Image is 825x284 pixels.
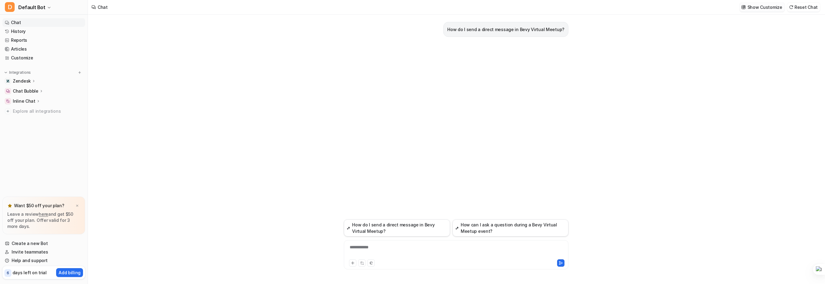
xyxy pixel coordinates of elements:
span: Default Bot [18,3,45,12]
a: Chat [2,18,85,27]
p: Leave a review and get $50 off your plan. Offer valid for 3 more days. [7,211,80,229]
p: How do I send a direct message in Bevy Virtual Meetup? [447,26,564,33]
a: Create a new Bot [2,239,85,248]
img: Inline Chat [6,99,10,103]
p: Zendesk [13,78,31,84]
button: How can I ask a question during a Bevy Virtual Meetup event? [452,219,568,236]
img: expand menu [4,70,8,75]
span: D [5,2,15,12]
a: Articles [2,45,85,53]
p: days left on trial [13,269,47,276]
img: customize [741,5,746,9]
a: Reports [2,36,85,44]
p: 6 [7,270,9,276]
img: star [7,203,12,208]
button: Reset Chat [787,3,820,12]
img: reset [789,5,793,9]
p: Want $50 off your plan? [14,203,64,209]
a: History [2,27,85,36]
button: Add billing [56,268,83,277]
p: Chat Bubble [13,88,38,94]
a: here [39,211,48,217]
p: Show Customize [748,4,782,10]
span: Explore all integrations [13,106,83,116]
img: Zendesk [6,79,10,83]
img: menu_add.svg [77,70,82,75]
a: Customize [2,54,85,62]
img: x [75,204,79,208]
p: Add billing [59,269,81,276]
div: Chat [98,4,108,10]
p: Integrations [9,70,31,75]
a: Invite teammates [2,248,85,256]
button: Integrations [2,69,33,76]
button: How do I send a direct message in Bevy Virtual Meetup? [344,219,450,236]
a: Explore all integrations [2,107,85,115]
a: Help and support [2,256,85,265]
img: Chat Bubble [6,89,10,93]
button: Show Customize [740,3,785,12]
img: explore all integrations [5,108,11,114]
p: Inline Chat [13,98,35,104]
